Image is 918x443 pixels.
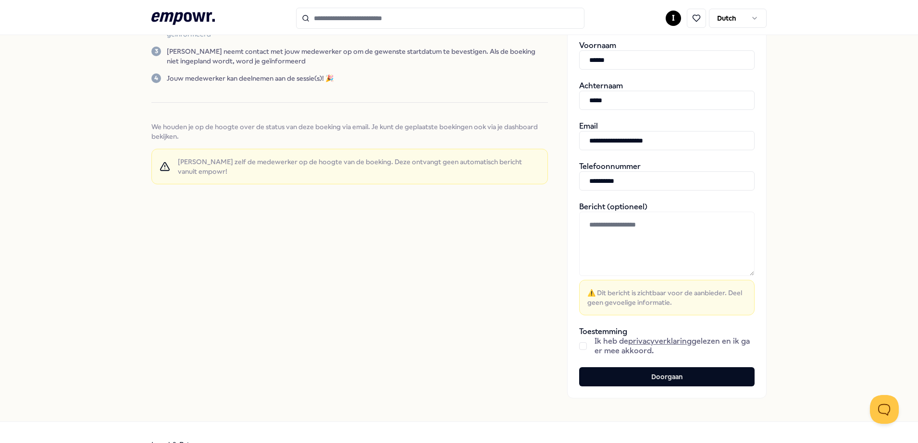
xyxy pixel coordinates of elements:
[666,11,681,26] button: I
[870,395,899,424] iframe: Help Scout Beacon - Open
[579,41,755,70] div: Voornaam
[628,336,692,346] a: privacyverklaring
[178,157,540,176] span: [PERSON_NAME] zelf de medewerker op de hoogte van de boeking. Deze ontvangt geen automatisch beri...
[579,121,755,150] div: Email
[587,288,746,307] span: ⚠️ Dit bericht is zichtbaar voor de aanbieder. Deel geen gevoelige informatie.
[151,47,161,56] div: 3
[296,8,584,29] input: Search for products, categories or subcategories
[167,73,334,83] p: Jouw medewerker kan deelnemen aan de sessie(s)! 🎉
[167,47,548,66] p: [PERSON_NAME] neemt contact met jouw medewerker op om de gewenste startdatum te bevestigen. Als d...
[579,327,755,356] div: Toestemming
[579,81,755,110] div: Achternaam
[151,73,161,83] div: 4
[579,162,755,191] div: Telefoonnummer
[579,367,755,386] button: Doorgaan
[579,202,755,315] div: Bericht (optioneel)
[151,122,548,141] span: We houden je op de hoogte over de status van deze boeking via email. Je kunt de geplaatste boekin...
[595,336,755,356] span: Ik heb de gelezen en ik ga er mee akkoord.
